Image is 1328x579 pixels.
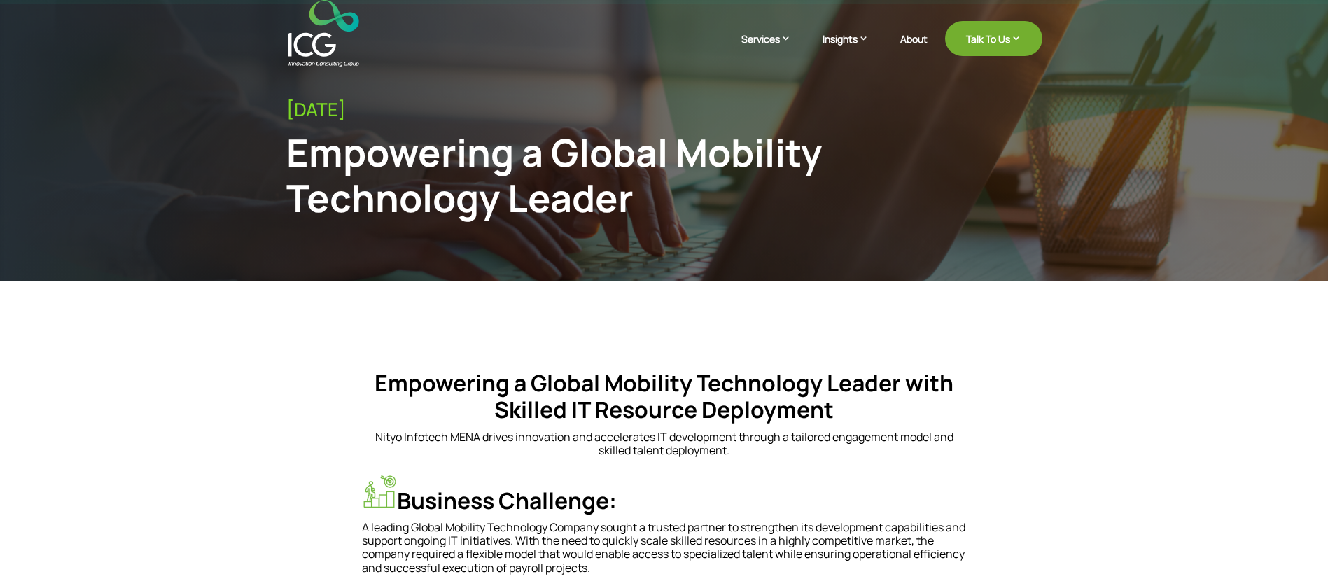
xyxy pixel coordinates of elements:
h4: Business Challenge: [362,474,967,521]
a: Services [741,32,805,67]
h4: Empowering a Global Mobility Technology Leader with Skilled IT Resource Deployment [362,370,967,431]
p: A leading Global Mobility Technology Company sought a trusted partner to strengthen its developme... [362,521,967,575]
p: Nityo Infotech MENA drives innovation and accelerates IT development through a tailored engagemen... [362,431,967,457]
a: About [900,34,928,67]
a: Insights [823,32,883,67]
div: Empowering a Global Mobility Technology Leader [286,130,869,221]
div: [DATE] [286,99,1042,120]
a: Talk To Us [945,21,1042,56]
